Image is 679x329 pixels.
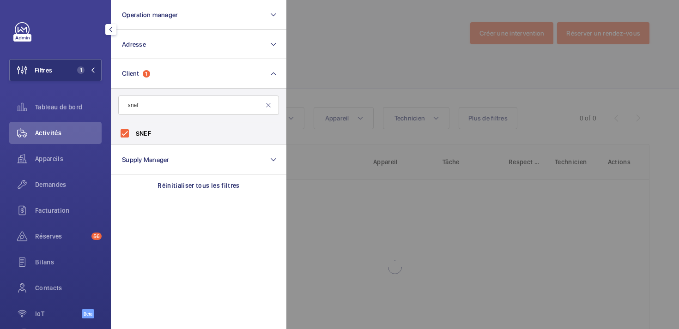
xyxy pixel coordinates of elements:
[35,206,102,215] span: Facturation
[35,283,102,293] span: Contacts
[35,180,102,189] span: Demandes
[82,309,94,318] span: Beta
[35,66,52,75] span: Filtres
[91,233,102,240] span: 56
[35,257,102,267] span: Bilans
[35,232,88,241] span: Réserves
[35,154,102,163] span: Appareils
[35,128,102,138] span: Activités
[35,309,82,318] span: IoT
[35,102,102,112] span: Tableau de bord
[9,59,102,81] button: Filtres1
[77,66,85,74] span: 1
